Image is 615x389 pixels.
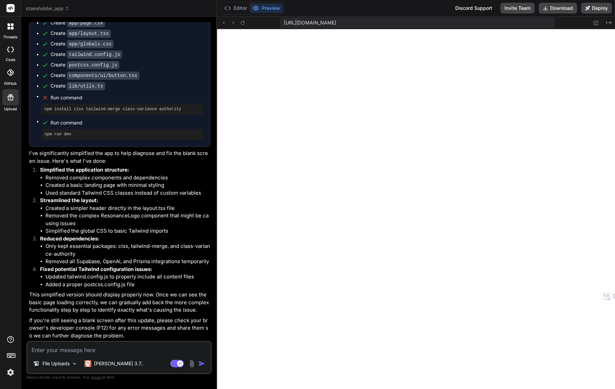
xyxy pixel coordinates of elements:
[67,72,139,80] code: components/ui/button.tsx
[284,19,336,26] span: [URL][DOMAIN_NAME]
[40,197,98,203] strong: Streamlined the layout:
[45,174,210,182] li: Removed complex components and dependencies
[67,82,105,90] code: lib/utils.ts
[45,273,210,281] li: Updated tailwind.config.js to properly include all content files
[72,361,77,367] img: Pick Models
[67,51,122,59] code: tailwind.config.js
[67,40,114,48] code: app/globals.css
[40,266,152,272] strong: Fixed potential Tailwind configuration issues:
[45,242,210,258] li: Only kept essential packages: clsx, tailwind-merge, and class-variance-authority
[51,40,114,47] div: Create
[250,3,283,13] button: Preview
[45,281,210,289] li: Added a proper postcss.config.js file
[67,30,111,38] code: app/layout.tsx
[198,360,205,367] img: icon
[51,94,203,101] span: Run command
[91,375,103,379] span: privacy
[44,106,200,112] pre: npm install clsx tailwind-merge class-variance-authority
[67,19,105,27] code: app/page.tsx
[29,317,210,340] p: If you're still seeing a blank screen after this update, please check your browser's developer co...
[51,82,105,90] div: Create
[4,81,17,86] label: GitHub
[44,132,200,137] pre: npm run dev
[51,30,111,37] div: Create
[84,360,91,367] img: Claude 3.7 Sonnet (Anthropic)
[45,212,210,227] li: Removed the complex ResonanceLogo component that might be causing issues
[3,34,18,40] label: threads
[26,5,70,12] span: stakeholder_app
[40,235,99,242] strong: Reduced dependencies:
[40,167,129,173] strong: Simplified the application structure:
[581,3,612,14] button: Deploy
[51,19,105,26] div: Create
[222,3,250,13] button: Editor
[45,181,210,189] li: Created a basic landing page with minimal styling
[94,360,143,367] p: [PERSON_NAME] 3.7..
[45,258,210,266] li: Removed all Supabase, OpenAI, and Prisma integrations temporarily
[4,106,17,112] label: Upload
[188,360,196,368] img: attachment
[51,61,119,69] div: Create
[45,189,210,197] li: Used standard Tailwind CSS classes instead of custom variables
[29,150,210,165] p: I've significantly simplified the app to help diagnose and fix the blank screen issue. Here's wha...
[500,3,535,14] button: Invite Team
[45,227,210,235] li: Simplified the global CSS to basic Tailwind imports
[51,51,122,58] div: Create
[451,3,496,14] div: Discord Support
[42,360,70,367] p: File Uploads
[26,374,212,381] p: Always double-check its answers. Your in Bind
[45,205,210,212] li: Created a simpler header directly in the layout.tsx file
[217,29,615,389] iframe: Preview
[67,61,119,69] code: postcss.config.js
[51,119,203,126] span: Run command
[6,57,15,63] label: code
[29,291,210,314] p: This simplified version should display properly now. Once we can see the basic page loading corre...
[5,367,16,378] img: settings
[51,72,139,79] div: Create
[539,3,577,14] button: Download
